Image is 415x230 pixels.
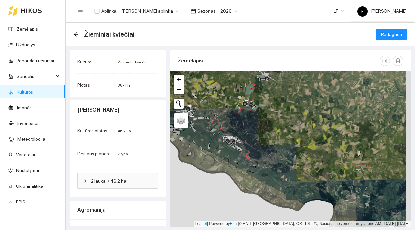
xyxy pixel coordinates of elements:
span: 387 Ha [118,83,131,88]
span: 46.2 Ha [118,129,131,133]
a: Inventorius [17,121,40,126]
span: [PERSON_NAME] [357,9,407,14]
a: Vartotojai [16,152,35,157]
a: Įmonės [17,105,32,110]
span: Plotas [77,82,90,88]
span: Žieminiai kviečiai [118,60,149,64]
span: Kultūra [77,59,92,64]
a: Leaflet [195,221,207,226]
div: Žemėlapis [178,51,380,70]
span: LT [334,6,344,16]
span: 7 t/ha [118,152,128,156]
span: Redaguoti [381,31,402,38]
a: Žemėlapis [17,27,38,32]
a: Esri [230,221,237,226]
a: Meteorologija [17,136,45,142]
div: Agromanija [77,201,158,219]
span: arrow-left [73,32,79,37]
span: − [177,85,181,93]
a: Užduotys [16,42,35,47]
button: Initiate a new search [174,99,184,109]
div: 2 laukai / 46.2 ha [78,173,158,188]
a: Zoom out [174,84,184,94]
a: Kultūros [17,89,33,95]
span: layout [94,9,100,14]
span: Aplinka : [101,8,117,15]
span: + [177,75,181,83]
span: right [83,179,87,183]
div: Atgal [73,32,79,37]
span: 2026 [220,6,238,16]
span: Žieminiai kviečiai [84,29,135,40]
span: column-width [380,58,390,63]
button: column-width [380,56,390,66]
a: Layers [174,113,188,128]
span: menu-fold [77,8,83,14]
span: | [238,221,239,226]
span: Sandėlis [17,70,54,83]
span: Edgaro Sudeikio aplinka [121,6,179,16]
a: Ūkio analitika [16,184,43,189]
span: Derliaus planas [77,151,109,156]
button: menu-fold [73,5,87,18]
button: Redaguoti [376,29,407,40]
span: E [361,6,364,17]
span: Kultūros plotas [77,128,107,133]
div: | Powered by © HNIT-[GEOGRAPHIC_DATA]; ORT10LT ©, Nacionalinė žemės tarnyba prie AM, [DATE]-[DATE] [194,221,411,227]
div: [PERSON_NAME] [77,100,158,119]
span: Sezonas : [197,8,217,15]
a: Nustatymai [16,168,39,173]
span: 2 laukai / 46.2 ha [91,177,153,185]
a: PPIS [16,199,25,204]
span: calendar [191,9,196,14]
a: Panaudoti resursai [17,58,54,63]
a: Zoom in [174,75,184,84]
